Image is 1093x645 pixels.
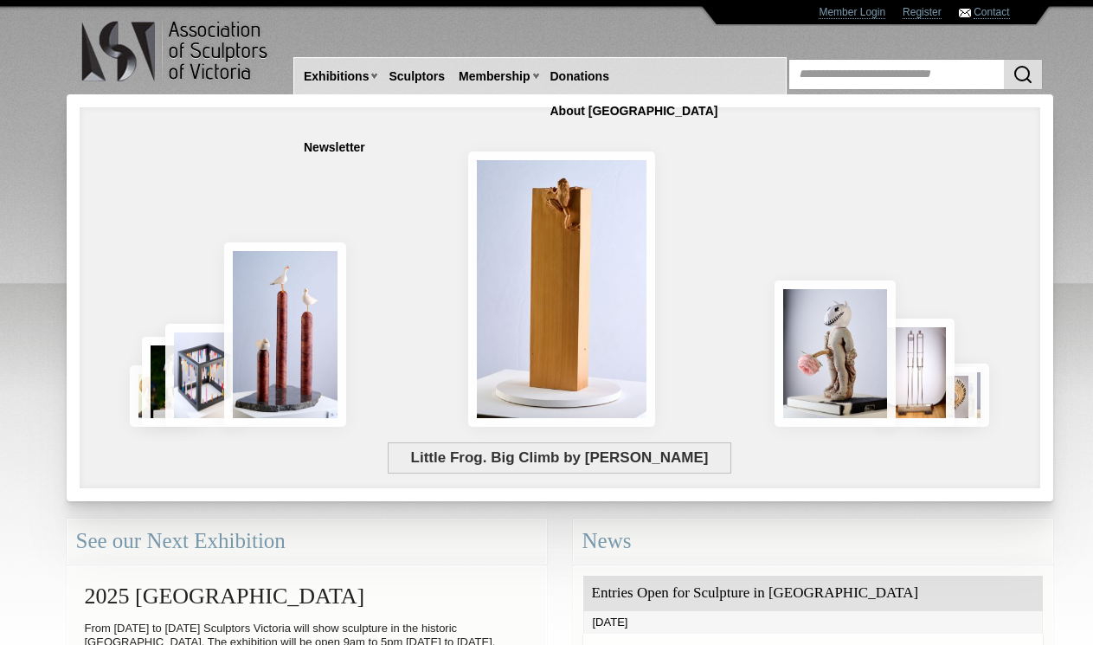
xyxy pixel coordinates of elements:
img: Rising Tides [224,242,347,427]
a: About [GEOGRAPHIC_DATA] [543,95,725,127]
div: Entries Open for Sculpture in [GEOGRAPHIC_DATA] [583,576,1043,611]
div: See our Next Exhibition [67,519,547,564]
img: logo.png [80,17,271,86]
a: Exhibitions [297,61,376,93]
img: Search [1013,64,1033,85]
a: Member Login [819,6,885,19]
a: Newsletter [297,132,372,164]
div: News [573,519,1053,564]
img: Little Frog. Big Climb [468,152,655,427]
img: Swingers [876,319,955,427]
img: Let There Be Light [775,281,897,427]
a: Contact [974,6,1009,19]
img: Waiting together for the Home coming [944,364,989,427]
span: Little Frog. Big Climb by [PERSON_NAME] [388,442,731,474]
div: [DATE] [583,611,1043,634]
a: Donations [543,61,616,93]
img: Contact ASV [959,9,971,17]
h2: 2025 [GEOGRAPHIC_DATA] [76,575,537,617]
a: Membership [452,61,537,93]
a: Register [903,6,942,19]
a: Sculptors [382,61,452,93]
